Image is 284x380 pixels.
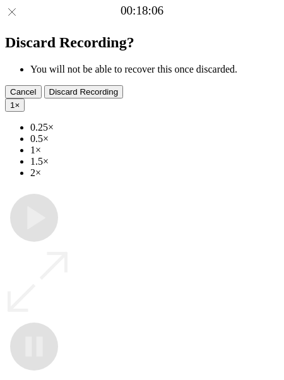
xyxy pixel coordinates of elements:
[30,156,279,167] li: 1.5×
[5,34,279,51] h2: Discard Recording?
[44,85,124,98] button: Discard Recording
[5,98,25,112] button: 1×
[30,122,279,133] li: 0.25×
[121,4,163,18] a: 00:18:06
[30,64,279,75] li: You will not be able to recover this once discarded.
[30,145,279,156] li: 1×
[5,85,42,98] button: Cancel
[10,100,15,110] span: 1
[30,133,279,145] li: 0.5×
[30,167,279,179] li: 2×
